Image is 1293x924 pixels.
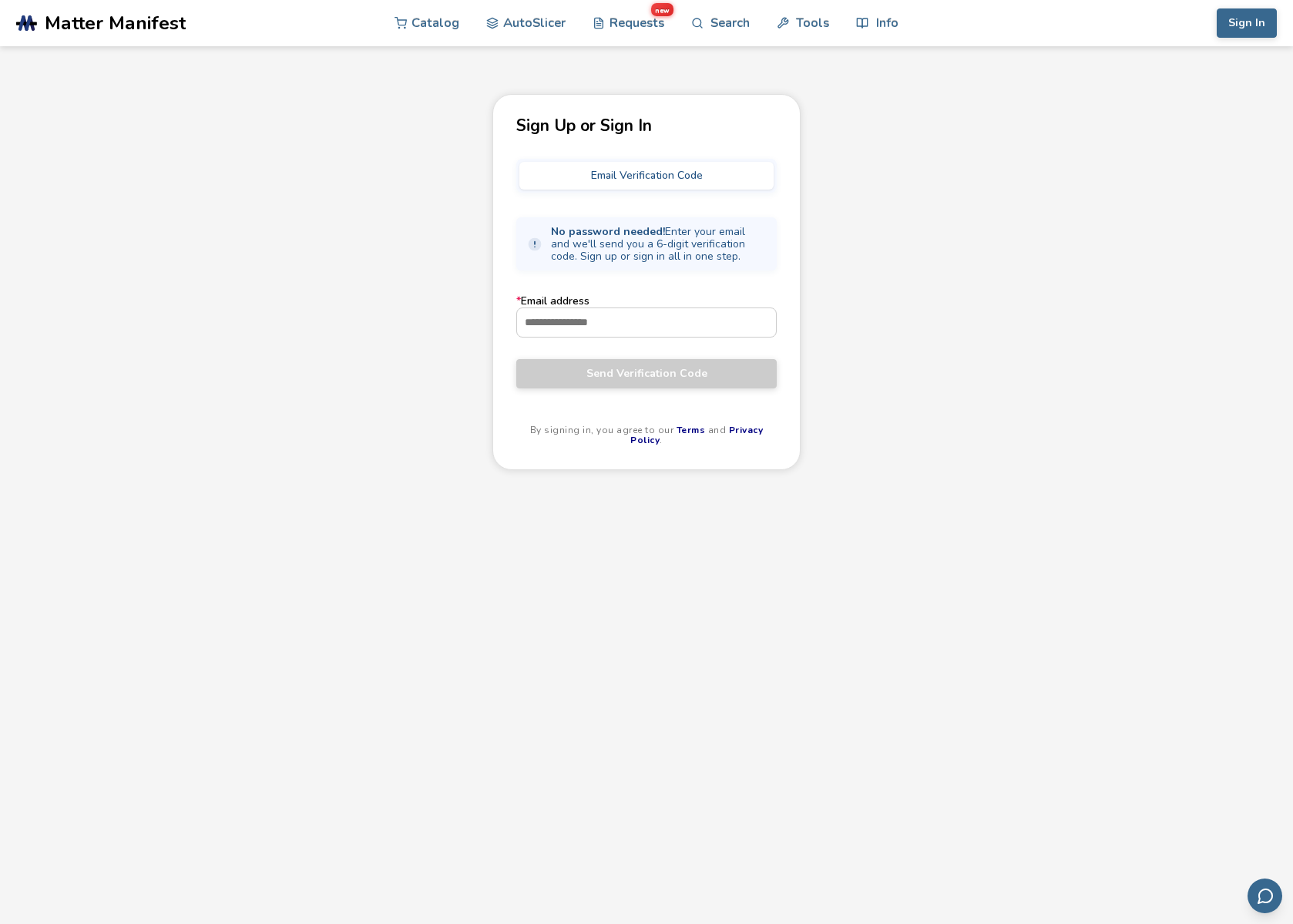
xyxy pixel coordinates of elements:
span: Matter Manifest [45,12,186,34]
button: Email Verification Code [519,162,774,190]
a: Privacy Policy [630,424,763,447]
strong: No password needed! [551,224,665,239]
span: Send Verification Code [528,368,765,380]
button: Send Verification Code [516,359,777,388]
button: Send feedback via email [1248,879,1282,913]
input: *Email address [517,308,776,336]
label: Email address [516,295,777,337]
p: By signing in, you agree to our and . [516,425,777,447]
span: Enter your email and we'll send you a 6-digit verification code. Sign up or sign in all in one step. [551,226,767,263]
span: new [651,3,673,16]
p: Sign Up or Sign In [516,118,777,134]
button: Sign In [1217,8,1277,38]
a: Terms [677,424,706,436]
